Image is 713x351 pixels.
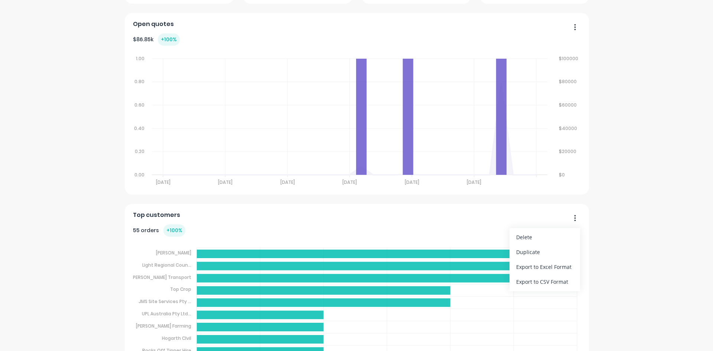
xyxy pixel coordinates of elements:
[516,247,573,257] div: Duplicate
[559,102,577,108] tspan: $60000
[343,179,357,185] tspan: [DATE]
[136,55,144,62] tspan: 1.00
[136,323,191,329] tspan: [PERSON_NAME] Farming
[134,125,144,131] tspan: 0.40
[139,298,191,305] tspan: JMS Site Services Pty ...
[170,286,191,292] tspan: Top Crop
[467,179,482,185] tspan: [DATE]
[405,179,419,185] tspan: [DATE]
[142,311,191,317] tspan: UPL Australia Pty Ltd...
[133,224,185,237] div: 55 orders
[516,276,573,287] div: Export to CSV Format
[142,262,191,268] tspan: Light Regional Coun...
[134,78,144,85] tspan: 0.80
[134,172,144,178] tspan: 0.00
[133,33,180,46] div: $ 86.85k
[218,179,232,185] tspan: [DATE]
[280,179,295,185] tspan: [DATE]
[135,148,144,155] tspan: 0.20
[131,274,191,280] tspan: [PERSON_NAME] Transport
[163,224,185,237] div: + 100 %
[134,102,144,108] tspan: 0.60
[162,335,191,341] tspan: Hogarth CIvil
[559,55,579,62] tspan: $100000
[133,211,180,220] span: Top customers
[559,148,577,155] tspan: $20000
[559,172,565,178] tspan: $0
[516,232,573,243] div: Delete
[559,78,577,85] tspan: $80000
[156,250,191,256] tspan: [PERSON_NAME]
[516,261,573,272] div: Export to Excel Format
[559,125,577,131] tspan: $40000
[156,179,170,185] tspan: [DATE]
[158,33,180,46] div: + 100 %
